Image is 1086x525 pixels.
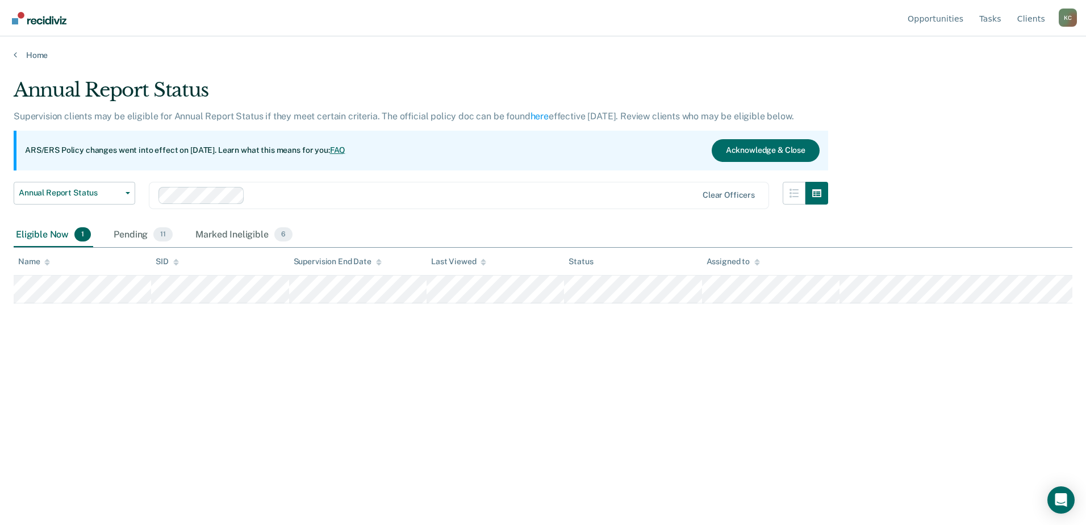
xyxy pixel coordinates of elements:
div: Annual Report Status [14,78,828,111]
span: 1 [74,227,91,242]
a: Home [14,50,1072,60]
button: Annual Report Status [14,182,135,205]
div: Assigned to [707,257,760,266]
button: Acknowledge & Close [712,139,820,162]
div: Name [18,257,50,266]
div: Pending11 [111,223,175,248]
span: 6 [274,227,293,242]
span: 11 [153,227,173,242]
div: Clear officers [703,190,755,200]
div: Status [569,257,593,266]
img: Recidiviz [12,12,66,24]
div: Eligible Now1 [14,223,93,248]
a: FAQ [330,145,346,155]
p: ARS/ERS Policy changes went into effect on [DATE]. Learn what this means for you: [25,145,345,156]
div: K C [1059,9,1077,27]
div: Open Intercom Messenger [1047,486,1075,514]
div: Supervision End Date [294,257,382,266]
div: Last Viewed [431,257,486,266]
a: here [531,111,549,122]
span: Annual Report Status [19,188,121,198]
button: Profile dropdown button [1059,9,1077,27]
div: SID [156,257,179,266]
p: Supervision clients may be eligible for Annual Report Status if they meet certain criteria. The o... [14,111,793,122]
div: Marked Ineligible6 [193,223,295,248]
